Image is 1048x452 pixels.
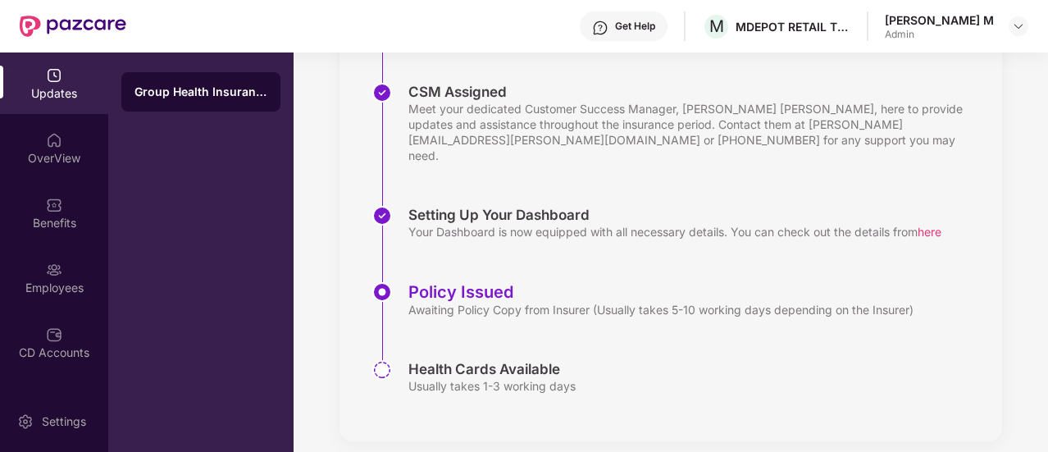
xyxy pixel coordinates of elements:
div: Get Help [615,20,655,33]
div: Policy Issued [408,282,914,302]
img: svg+xml;base64,PHN2ZyBpZD0iU2V0dGluZy0yMHgyMCIgeG1sbnM9Imh0dHA6Ly93d3cudzMub3JnLzIwMDAvc3ZnIiB3aW... [17,413,34,430]
span: here [918,225,941,239]
div: Health Cards Available [408,360,576,378]
img: New Pazcare Logo [20,16,126,37]
span: M [709,16,724,36]
img: svg+xml;base64,PHN2ZyBpZD0iRW1wbG95ZWVzIiB4bWxucz0iaHR0cDovL3d3dy53My5vcmcvMjAwMC9zdmciIHdpZHRoPS... [46,262,62,278]
img: svg+xml;base64,PHN2ZyBpZD0iU3RlcC1Eb25lLTMyeDMyIiB4bWxucz0iaHR0cDovL3d3dy53My5vcmcvMjAwMC9zdmciIH... [372,83,392,103]
img: svg+xml;base64,PHN2ZyBpZD0iRHJvcGRvd24tMzJ4MzIiIHhtbG5zPSJodHRwOi8vd3d3LnczLm9yZy8yMDAwL3N2ZyIgd2... [1012,20,1025,33]
img: svg+xml;base64,PHN2ZyBpZD0iQmVuZWZpdHMiIHhtbG5zPSJodHRwOi8vd3d3LnczLm9yZy8yMDAwL3N2ZyIgd2lkdGg9Ij... [46,197,62,213]
img: svg+xml;base64,PHN2ZyBpZD0iU3RlcC1BY3RpdmUtMzJ4MzIiIHhtbG5zPSJodHRwOi8vd3d3LnczLm9yZy8yMDAwL3N2Zy... [372,282,392,302]
img: svg+xml;base64,PHN2ZyBpZD0iU3RlcC1QZW5kaW5nLTMyeDMyIiB4bWxucz0iaHR0cDovL3d3dy53My5vcmcvMjAwMC9zdm... [372,360,392,380]
div: Usually takes 1-3 working days [408,378,576,394]
div: Meet your dedicated Customer Success Manager, [PERSON_NAME] [PERSON_NAME], here to provide update... [408,101,986,163]
div: Your Dashboard is now equipped with all necessary details. You can check out the details from [408,224,941,240]
div: Awaiting Policy Copy from Insurer (Usually takes 5-10 working days depending on the Insurer) [408,302,914,317]
div: Setting Up Your Dashboard [408,206,941,224]
img: svg+xml;base64,PHN2ZyBpZD0iSG9tZSIgeG1sbnM9Imh0dHA6Ly93d3cudzMub3JnLzIwMDAvc3ZnIiB3aWR0aD0iMjAiIG... [46,132,62,148]
div: Group Health Insurance [134,84,267,100]
img: svg+xml;base64,PHN2ZyBpZD0iU3RlcC1Eb25lLTMyeDMyIiB4bWxucz0iaHR0cDovL3d3dy53My5vcmcvMjAwMC9zdmciIH... [372,206,392,226]
div: CSM Assigned [408,83,986,101]
div: Admin [885,28,994,41]
div: [PERSON_NAME] M [885,12,994,28]
img: svg+xml;base64,PHN2ZyBpZD0iSGVscC0zMngzMiIgeG1sbnM9Imh0dHA6Ly93d3cudzMub3JnLzIwMDAvc3ZnIiB3aWR0aD... [592,20,608,36]
div: Settings [37,413,91,430]
img: svg+xml;base64,PHN2ZyBpZD0iQ0RfQWNjb3VudHMiIGRhdGEtbmFtZT0iQ0QgQWNjb3VudHMiIHhtbG5zPSJodHRwOi8vd3... [46,326,62,343]
img: svg+xml;base64,PHN2ZyBpZD0iVXBkYXRlZCIgeG1sbnM9Imh0dHA6Ly93d3cudzMub3JnLzIwMDAvc3ZnIiB3aWR0aD0iMj... [46,67,62,84]
div: MDEPOT RETAIL TECHNOLOGIES PRIVATE LIMITED [736,19,850,34]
